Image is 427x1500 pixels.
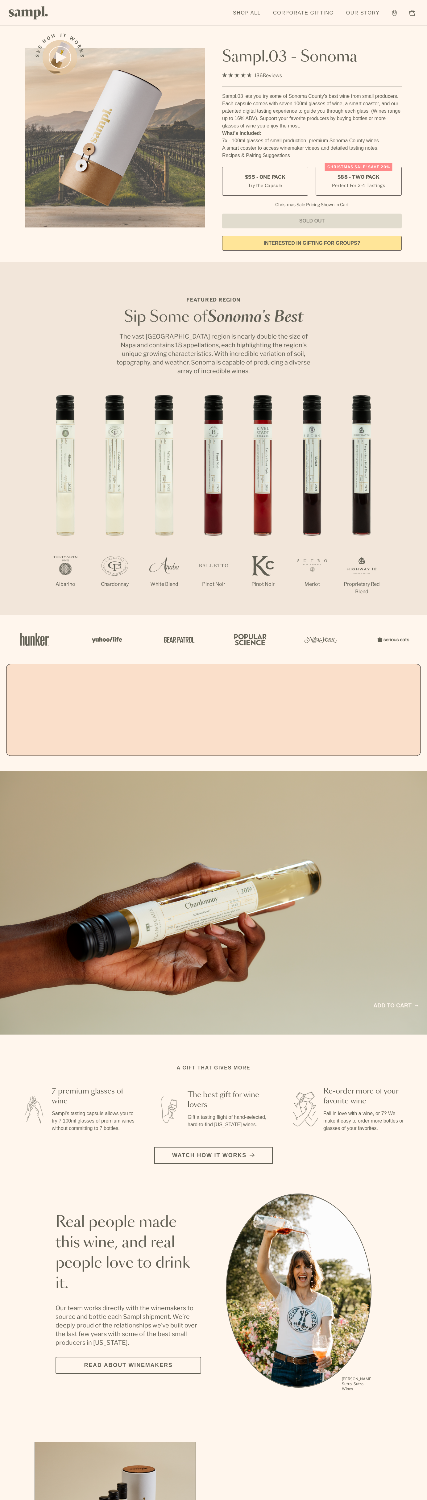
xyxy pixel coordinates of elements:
[9,6,48,19] img: Sampl logo
[332,182,385,189] small: Perfect For 2-4 Tastings
[115,296,312,304] p: Featured Region
[56,1357,201,1374] a: Read about Winemakers
[342,1377,371,1391] p: [PERSON_NAME] Sutro, Sutro Wines
[343,6,383,20] a: Our Story
[188,1090,272,1110] h3: The best gift for wine lovers
[177,1064,251,1072] h2: A gift that gives more
[207,310,303,325] em: Sonoma's Best
[270,6,337,20] a: Corporate Gifting
[238,581,288,588] p: Pinot Noir
[238,395,288,608] li: 5 / 7
[16,626,53,653] img: Artboard_1_c8cd28af-0030-4af1-819c-248e302c7f06_x450.png
[222,214,402,228] button: Sold Out
[222,48,402,66] h1: Sampl.03 - Sonoma
[56,1304,201,1347] p: Our team works directly with the winemakers to source and bottle each Sampl shipment. We’re deepl...
[288,395,337,608] li: 6 / 7
[222,236,402,251] a: interested in gifting for groups?
[222,144,402,152] li: A smart coaster to access winemaker videos and detailed tasting notes.
[41,581,90,588] p: Albarino
[222,93,402,130] div: Sampl.03 lets you try some of Sonoma County's best wine from small producers. Each capsule comes ...
[189,581,238,588] p: Pinot Noir
[254,73,263,78] span: 136
[154,1147,273,1164] button: Watch how it works
[189,395,238,608] li: 4 / 7
[226,1194,371,1392] div: slide 1
[338,174,380,181] span: $88 - Two Pack
[25,48,205,227] img: Sampl.03 - Sonoma
[188,1114,272,1128] p: Gift a tasting flight of hand-selected, hard-to-find [US_STATE] wines.
[302,626,339,653] img: Artboard_3_0b291449-6e8c-4d07-b2c2-3f3601a19cd1_x450.png
[52,1110,136,1132] p: Sampl's tasting capsule allows you to try 7 100ml glasses of premium wines without committing to ...
[43,40,77,75] button: See how it works
[41,395,90,608] li: 1 / 7
[248,182,282,189] small: Try the Capsule
[323,1086,407,1106] h3: Re-order more of your favorite wine
[56,1212,201,1294] h2: Real people made this wine, and real people love to drink it.
[139,581,189,588] p: White Blend
[115,310,312,325] h2: Sip Some of
[90,395,139,608] li: 2 / 7
[245,174,286,181] span: $55 - One Pack
[88,626,125,653] img: Artboard_6_04f9a106-072f-468a-bdd7-f11783b05722_x450.png
[230,6,264,20] a: Shop All
[325,163,392,171] div: Christmas SALE! Save 20%
[323,1110,407,1132] p: Fall in love with a wine, or 7? We make it easy to order more bottles or glasses of your favorites.
[222,152,402,159] li: Recipes & Pairing Suggestions
[374,626,411,653] img: Artboard_7_5b34974b-f019-449e-91fb-745f8d0877ee_x450.png
[272,202,352,207] li: Christmas Sale Pricing Shown In Cart
[226,1194,371,1392] ul: carousel
[52,1086,136,1106] h3: 7 premium glasses of wine
[337,395,386,615] li: 7 / 7
[139,395,189,608] li: 3 / 7
[337,581,386,595] p: Proprietary Red Blend
[90,581,139,588] p: Chardonnay
[231,626,268,653] img: Artboard_4_28b4d326-c26e-48f9-9c80-911f17d6414e_x450.png
[373,1002,418,1010] a: Add to cart
[222,137,402,144] li: 7x - 100ml glasses of small production, premium Sonoma County wines
[115,332,312,375] p: The vast [GEOGRAPHIC_DATA] region is nearly double the size of Napa and contains 18 appellations,...
[288,581,337,588] p: Merlot
[263,73,282,78] span: Reviews
[159,626,196,653] img: Artboard_5_7fdae55a-36fd-43f7-8bfd-f74a06a2878e_x450.png
[222,131,261,136] strong: What’s Included:
[222,71,282,80] div: 136Reviews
